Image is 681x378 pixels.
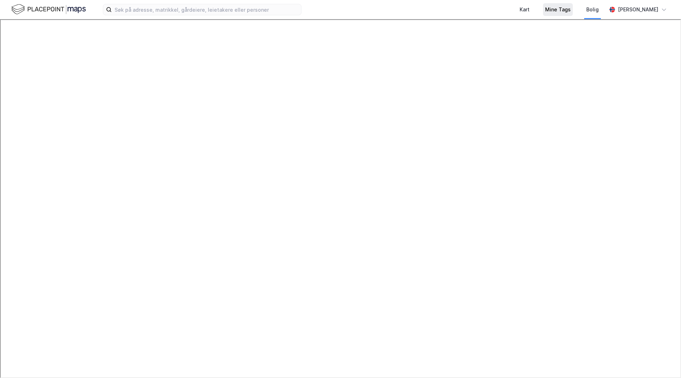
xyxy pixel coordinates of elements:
div: Kart [520,5,530,14]
img: logo.f888ab2527a4732fd821a326f86c7f29.svg [11,3,86,16]
div: Mine Tags [545,5,571,14]
div: [PERSON_NAME] [618,5,658,14]
iframe: Chat Widget [646,344,681,378]
div: Bolig [586,5,599,14]
input: Søk på adresse, matrikkel, gårdeiere, leietakere eller personer [112,4,301,15]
